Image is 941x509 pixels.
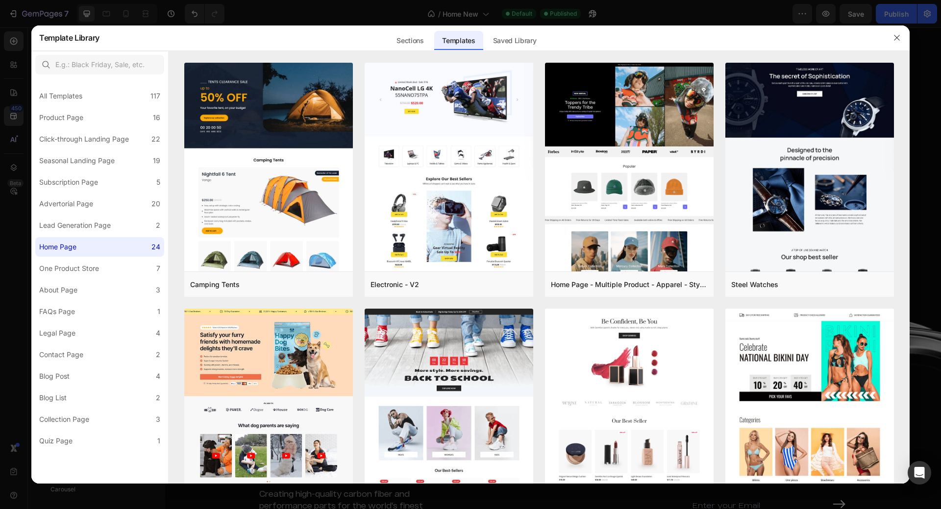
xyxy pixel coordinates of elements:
[153,155,160,167] div: 19
[39,435,73,447] div: Quiz Page
[114,113,226,122] p: [PERSON_NAME]
[427,54,663,100] h2: "The craftsmanship is beyond anything I've experienced. My car feels reborn."
[150,90,160,102] div: 117
[39,219,111,231] div: Lead Generation Page
[551,279,708,291] div: Home Page - Multiple Product - Apparel - Style 4
[156,263,160,274] div: 7
[156,370,160,382] div: 4
[145,185,261,195] div: [DOMAIN_NAME] - Reviews Carousel
[94,461,283,496] p: Creating high-quality carbon fiber and performance parts for the world's finest vehicles
[190,279,240,291] div: Camping Tents
[39,284,77,296] div: About Page
[550,120,662,128] p: [GEOGRAPHIC_DATA]
[35,55,164,74] input: E.g.: Black Friday, Sale, etc.
[39,413,89,425] div: Collection Page
[39,90,82,102] div: All Templates
[156,349,160,361] div: 2
[236,120,348,128] p: Flordia
[527,467,666,489] input: Enter your Email
[39,25,99,50] h2: Template Library
[39,392,67,404] div: Blog List
[39,198,93,210] div: Advertorial Page
[151,198,160,210] div: 20
[151,241,160,253] div: 24
[39,263,99,274] div: One Product Store
[156,284,160,296] div: 3
[117,179,269,202] button: Judge.me - Reviews Carousel
[39,176,98,188] div: Subscription Page
[371,279,419,291] div: Electronic - V2
[347,137,377,167] button: Carousel Back Arrow
[39,241,76,253] div: Home Page
[94,441,175,453] img: gempages_580502281967895123-73a6e3d7-1e24-46df-9ba8-cbffada962b3.svg
[156,392,160,404] div: 2
[428,113,541,122] p: [PERSON_NAME]
[157,435,160,447] div: 1
[156,176,160,188] div: 5
[39,370,70,382] div: Blog Post
[428,126,541,135] p: Lamborghini Urus
[389,31,431,50] div: Sections
[156,413,160,425] div: 3
[157,306,160,317] div: 1
[156,219,160,231] div: 2
[39,327,75,339] div: Legal Page
[39,112,83,123] div: Product Page
[434,31,483,50] div: Templates
[527,441,682,455] h2: Subscribe Our Newsletter
[39,155,115,167] div: Seasonal Landing Page
[731,279,778,291] div: Steel Watches
[125,185,137,196] img: Judgeme.png
[382,137,411,167] button: Carousel Next Arrow
[39,306,75,317] div: FAQs Page
[113,157,663,167] span: Publish the page to see the content.
[114,126,226,135] p: BMW G80 M3
[153,112,160,123] div: 16
[39,349,83,361] div: Contact Page
[113,54,349,100] h2: Effortless Install and Came with pre-applied adhesive, sticked perfectly first try
[184,63,353,432] img: tent.png
[39,133,129,145] div: Click-through Landing Page
[908,461,931,485] div: Open Intercom Messenger
[113,144,663,155] span: Custom code
[156,327,160,339] div: 4
[151,133,160,145] div: 22
[485,31,545,50] div: Saved Library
